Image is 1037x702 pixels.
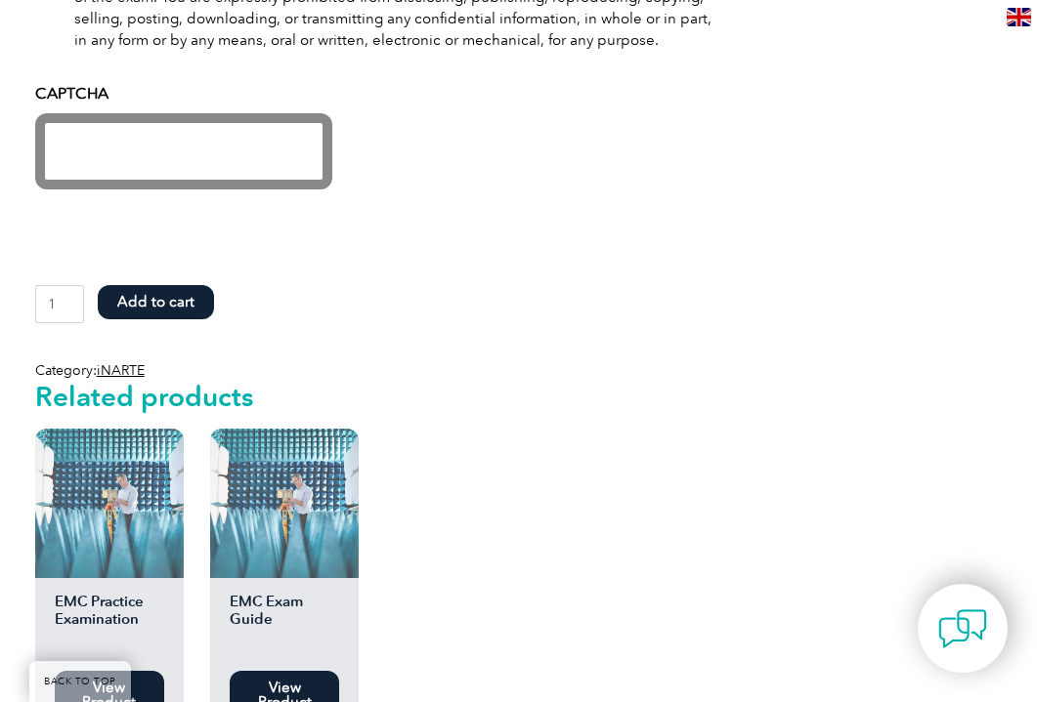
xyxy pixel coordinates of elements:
[938,604,987,653] img: contact-chat.png
[35,285,85,323] input: Product quantity
[210,593,360,661] h2: EMC Exam Guide
[35,429,185,578] img: EMC Practice Examination
[98,285,214,319] button: Add to cart
[97,362,145,379] a: iNARTE
[35,429,185,661] a: EMC Practice Examination
[1007,8,1031,26] img: en
[35,593,185,661] h2: EMC Practice Examination
[35,82,108,105] label: CAPTCHA
[35,362,145,379] span: Category:
[29,661,131,702] a: BACK TO TOP
[210,429,360,578] img: EMC Exam Guide
[35,381,713,412] h2: Related products
[210,429,360,661] a: EMC Exam Guide
[35,113,332,189] iframe: reCAPTCHA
